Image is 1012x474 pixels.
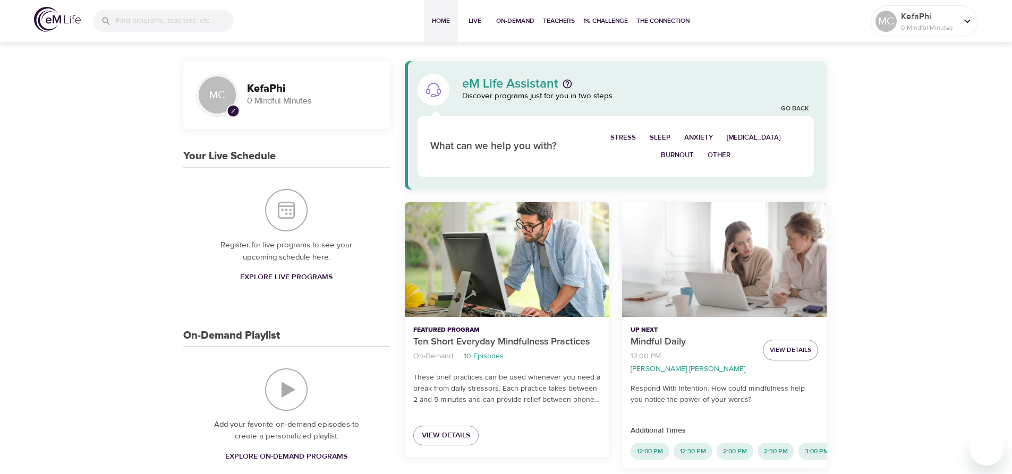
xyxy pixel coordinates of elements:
p: 0 Mindful Minutes [247,95,377,107]
span: 2:00 PM [717,447,753,456]
span: 3:00 PM [798,447,835,456]
span: Sleep [650,132,670,144]
p: Discover programs just for you in two steps [462,90,814,102]
button: Sleep [643,129,677,146]
p: Additional Times [631,425,818,436]
span: Other [708,149,730,161]
div: 12:30 PM [674,443,712,460]
button: View Details [763,340,818,360]
a: Explore Live Programs [236,268,337,287]
img: eM Life Assistant [425,81,442,98]
img: Your Live Schedule [265,189,308,231]
h3: Your Live Schedule [183,150,276,162]
li: · [665,349,667,364]
div: 2:30 PM [758,443,794,460]
span: Teachers [543,15,575,27]
iframe: Button to launch messaging window [970,432,1004,466]
span: Stress [610,132,636,144]
a: Go Back [781,105,809,114]
p: On-Demand [413,351,453,362]
span: View Details [770,344,811,356]
div: 2:00 PM [717,443,753,460]
span: 2:30 PM [758,447,794,456]
a: Explore On-Demand Programs [221,447,352,467]
p: 0 Mindful Minutes [901,23,957,32]
nav: breadcrumb [631,349,754,375]
p: 12:00 PM [631,351,661,362]
span: [MEDICAL_DATA] [727,132,781,144]
span: 1% Challenge [583,15,628,27]
h3: On-Demand Playlist [183,330,280,342]
nav: breadcrumb [413,349,601,364]
img: On-Demand Playlist [265,368,308,411]
button: Stress [603,129,643,146]
p: Add your favorite on-demand episodes to create a personalized playlist. [205,419,369,443]
span: 12:30 PM [674,447,712,456]
button: Other [701,146,737,164]
span: Explore Live Programs [240,271,333,284]
p: Featured Program [413,325,601,335]
span: View Details [422,429,470,442]
span: Live [462,15,488,27]
span: On-Demand [496,15,534,27]
p: eM Life Assistant [462,77,558,90]
p: Register for live programs to see your upcoming schedule here. [205,239,369,263]
li: · [457,349,460,364]
div: MC [875,11,897,32]
p: KefaPhi [901,10,957,23]
button: Burnout [654,146,701,164]
span: Explore On-Demand Programs [225,450,347,463]
p: Up Next [631,325,754,335]
p: What can we help you with? [430,139,577,154]
p: Respond With Intention: How could mindfulness help you notice the power of your words? [631,383,818,406]
p: These brief practices can be used whenever you need a break from daily stressors. Each practice t... [413,372,601,406]
span: Burnout [661,149,694,161]
span: The Connection [636,15,690,27]
div: MC [196,74,239,116]
p: Mindful Daily [631,335,754,349]
p: Ten Short Everyday Mindfulness Practices [413,335,601,349]
div: 12:00 PM [631,443,669,460]
span: Anxiety [684,132,713,144]
button: Mindful Daily [622,202,827,317]
span: Home [428,15,454,27]
input: Find programs, teachers, etc... [116,10,234,32]
h3: KefaPhi [247,83,377,95]
span: 12:00 PM [631,447,669,456]
p: [PERSON_NAME] [PERSON_NAME] [631,364,745,375]
button: Anxiety [677,129,720,146]
p: 10 Episodes [464,351,504,362]
button: [MEDICAL_DATA] [720,129,788,146]
div: 3:00 PM [798,443,835,460]
img: logo [34,7,81,32]
button: Ten Short Everyday Mindfulness Practices [405,202,609,317]
a: View Details [413,426,479,445]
